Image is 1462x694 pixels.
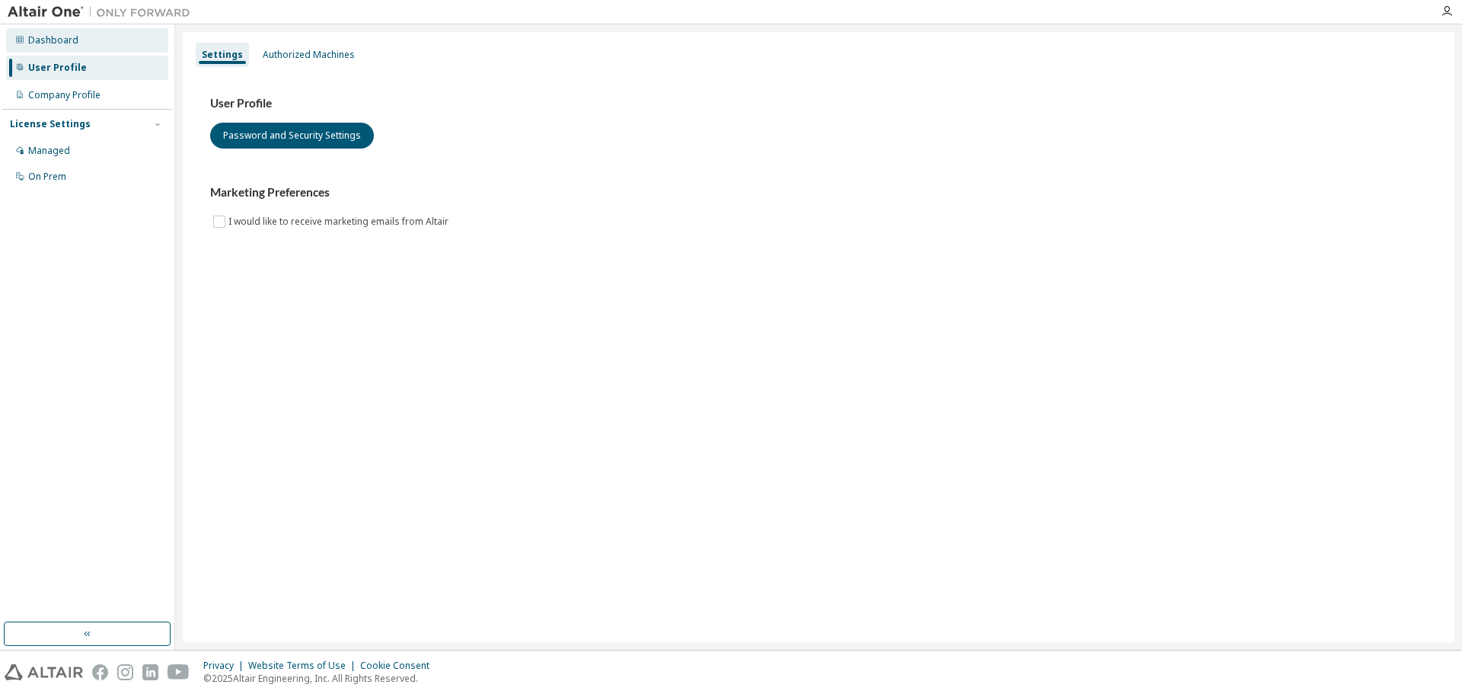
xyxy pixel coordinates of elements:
div: Managed [28,145,70,157]
h3: Marketing Preferences [210,185,1427,200]
div: Company Profile [28,89,101,101]
button: Password and Security Settings [210,123,374,149]
div: Website Terms of Use [248,660,360,672]
img: altair_logo.svg [5,664,83,680]
div: Cookie Consent [360,660,439,672]
div: User Profile [28,62,87,74]
img: facebook.svg [92,664,108,680]
img: linkedin.svg [142,664,158,680]
div: Authorized Machines [263,49,355,61]
h3: User Profile [210,96,1427,111]
div: Settings [202,49,243,61]
div: Dashboard [28,34,78,46]
img: instagram.svg [117,664,133,680]
div: On Prem [28,171,66,183]
div: License Settings [10,118,91,130]
img: Altair One [8,5,198,20]
img: youtube.svg [168,664,190,680]
label: I would like to receive marketing emails from Altair [228,213,452,231]
div: Privacy [203,660,248,672]
p: © 2025 Altair Engineering, Inc. All Rights Reserved. [203,672,439,685]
